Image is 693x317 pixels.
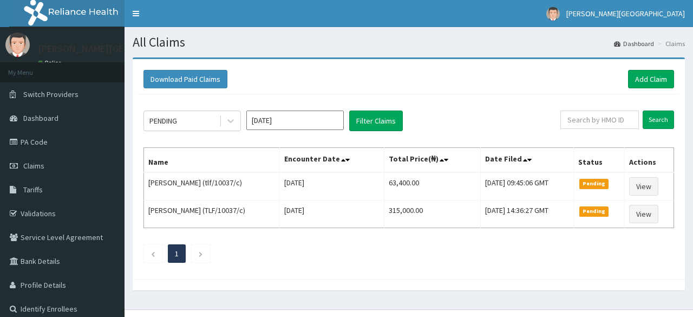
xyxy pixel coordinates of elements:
[628,70,674,88] a: Add Claim
[280,200,384,228] td: [DATE]
[629,177,658,196] a: View
[175,249,179,258] a: Page 1 is your current page
[280,148,384,173] th: Encounter Date
[143,70,227,88] button: Download Paid Claims
[38,44,198,54] p: [PERSON_NAME][GEOGRAPHIC_DATA]
[573,148,624,173] th: Status
[23,185,43,195] span: Tariffs
[144,148,280,173] th: Name
[614,39,654,48] a: Dashboard
[246,111,344,130] input: Select Month and Year
[624,148,674,173] th: Actions
[480,200,573,228] td: [DATE] 14:36:27 GMT
[149,115,177,126] div: PENDING
[480,172,573,200] td: [DATE] 09:45:06 GMT
[546,7,560,21] img: User Image
[23,161,44,171] span: Claims
[643,111,674,129] input: Search
[5,33,30,57] img: User Image
[579,206,609,216] span: Pending
[579,179,609,189] span: Pending
[198,249,203,258] a: Next page
[144,172,280,200] td: [PERSON_NAME] (tlf/10037/c)
[349,111,403,131] button: Filter Claims
[38,59,64,67] a: Online
[133,35,685,49] h1: All Claims
[480,148,573,173] th: Date Filed
[566,9,685,18] span: [PERSON_NAME][GEOGRAPHIC_DATA]
[384,200,480,228] td: 315,000.00
[280,172,384,200] td: [DATE]
[151,249,155,258] a: Previous page
[560,111,639,129] input: Search by HMO ID
[629,205,658,223] a: View
[655,39,685,48] li: Claims
[23,113,58,123] span: Dashboard
[384,172,480,200] td: 63,400.00
[384,148,480,173] th: Total Price(₦)
[23,89,79,99] span: Switch Providers
[144,200,280,228] td: [PERSON_NAME] (TLF/10037/c)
